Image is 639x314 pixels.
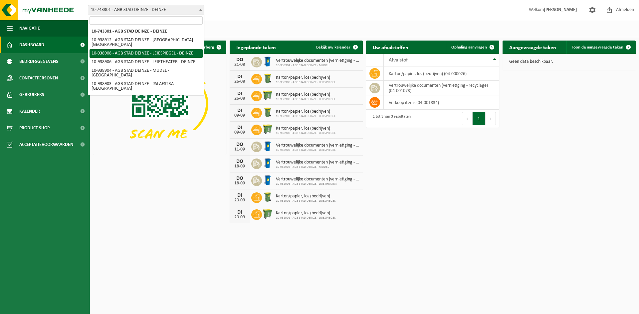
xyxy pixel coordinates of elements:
[276,177,359,182] span: Vertrouwelijke documenten (vernietiging - recyclage)
[486,112,496,125] button: Next
[369,111,411,126] div: 1 tot 3 van 3 resultaten
[276,165,359,169] span: 10-938904 - AGB STAD DEINZE - MUDEL
[90,80,203,93] li: 10-938903 - AGB STAD DEINZE - PALAESTRA - [GEOGRAPHIC_DATA]
[90,36,203,49] li: 10-938912 - AGB STAD DEINZE - [GEOGRAPHIC_DATA] - [GEOGRAPHIC_DATA]
[88,5,204,15] span: 10-743301 - AGB STAD DEINZE - DEINZE
[19,53,58,70] span: Bedrijfsgegevens
[233,176,246,181] div: DO
[19,20,40,37] span: Navigatie
[233,96,246,101] div: 26-08
[233,193,246,198] div: DI
[262,124,273,135] img: WB-0770-HPE-GN-51
[19,103,40,120] span: Kalender
[90,27,203,36] li: 10-743301 - AGB STAD DEINZE - DEINZE
[384,66,499,81] td: karton/papier, los (bedrijven) (04-000026)
[311,41,362,54] a: Bekijk uw kalender
[262,90,273,101] img: WB-0770-HPE-GN-51
[276,109,335,114] span: Karton/papier, los (bedrijven)
[276,58,359,63] span: Vertrouwelijke documenten (vernietiging - recyclage)
[90,66,203,80] li: 10-938904 - AGB STAD DEINZE - MUDEL - [GEOGRAPHIC_DATA]
[19,37,44,53] span: Dashboard
[194,41,226,54] button: Verberg
[90,58,203,66] li: 10-938906 - AGB STAD DEINZE - LEIETHEATER - DEINZE
[230,41,283,53] h2: Ingeplande taken
[276,216,335,220] span: 10-938908 - AGB STAD DEINZE - LEIESPIEGEL
[473,112,486,125] button: 1
[276,211,335,216] span: Karton/papier, los (bedrijven)
[544,7,577,12] strong: [PERSON_NAME]
[233,108,246,113] div: DI
[366,41,415,53] h2: Uw afvalstoffen
[276,126,335,131] span: Karton/papier, los (bedrijven)
[316,45,350,50] span: Bekijk uw kalender
[233,62,246,67] div: 21-08
[233,210,246,215] div: DI
[276,199,335,203] span: 10-938908 - AGB STAD DEINZE - LEIESPIEGEL
[233,215,246,220] div: 23-09
[503,41,563,53] h2: Aangevraagde taken
[384,95,499,110] td: verkoop items (04-001834)
[276,194,335,199] span: Karton/papier, los (bedrijven)
[462,112,473,125] button: Previous
[233,181,246,186] div: 18-09
[509,59,629,64] p: Geen data beschikbaar.
[233,142,246,147] div: DO
[199,45,214,50] span: Verberg
[262,107,273,118] img: WB-0240-HPE-GN-51
[276,148,359,152] span: 10-938908 - AGB STAD DEINZE - LEIESPIEGEL
[566,41,635,54] a: Toon de aangevraagde taken
[262,191,273,203] img: WB-0240-HPE-GN-51
[233,91,246,96] div: DI
[262,73,273,84] img: WB-0240-HPE-GN-51
[572,45,623,50] span: Toon de aangevraagde taken
[19,70,58,86] span: Contactpersonen
[276,160,359,165] span: Vertrouwelijke documenten (vernietiging - recyclage)
[276,97,335,101] span: 10-938908 - AGB STAD DEINZE - LEIESPIEGEL
[262,56,273,67] img: WB-0240-HPE-BE-09
[233,147,246,152] div: 11-09
[446,41,499,54] a: Ophaling aanvragen
[276,131,335,135] span: 10-938908 - AGB STAD DEINZE - LEIESPIEGEL
[233,113,246,118] div: 09-09
[233,159,246,164] div: DO
[233,74,246,79] div: DI
[19,120,50,136] span: Product Shop
[262,174,273,186] img: WB-0240-HPE-BE-09
[233,164,246,169] div: 18-09
[276,143,359,148] span: Vertrouwelijke documenten (vernietiging - recyclage)
[19,136,73,153] span: Acceptatievoorwaarden
[276,80,335,84] span: 10-938908 - AGB STAD DEINZE - LEIESPIEGEL
[19,86,44,103] span: Gebruikers
[233,198,246,203] div: 23-09
[276,182,359,186] span: 10-938906 - AGB STAD DEINZE - LEIETHEATER
[90,49,203,58] li: 10-938908 - AGB STAD DEINZE - LEIESPIEGEL - DEINZE
[389,57,408,63] span: Afvalstof
[276,114,335,118] span: 10-938908 - AGB STAD DEINZE - LEIESPIEGEL
[262,141,273,152] img: WB-0240-HPE-BE-09
[262,157,273,169] img: WB-0240-HPE-BE-09
[262,208,273,220] img: WB-0770-HPE-GN-51
[451,45,487,50] span: Ophaling aanvragen
[276,92,335,97] span: Karton/papier, los (bedrijven)
[233,57,246,62] div: DO
[276,63,359,67] span: 10-938904 - AGB STAD DEINZE - MUDEL
[233,130,246,135] div: 09-09
[233,79,246,84] div: 26-08
[233,125,246,130] div: DI
[90,93,203,102] li: 10-938828 - STAD DEINZE-RAC - DEINZE
[276,75,335,80] span: Karton/papier, los (bedrijven)
[384,81,499,95] td: vertrouwelijke documenten (vernietiging - recyclage) (04-001073)
[93,54,226,154] img: Download de VHEPlus App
